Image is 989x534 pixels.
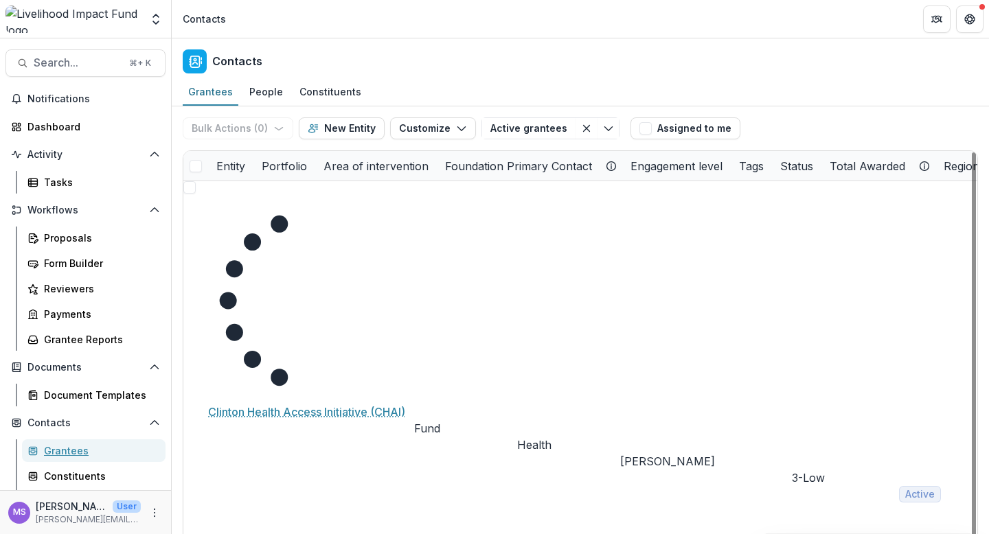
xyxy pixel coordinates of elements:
button: Search... [5,49,166,77]
button: Toggle menu [598,117,619,139]
div: Entity [208,151,253,181]
button: Get Help [956,5,984,33]
a: Constituents [294,79,367,106]
button: New Entity [299,117,385,139]
div: Portfolio [253,158,315,174]
a: Constituents [22,465,166,487]
div: Grantees [44,443,155,458]
span: Notifications [27,93,160,105]
div: Total Awarded [821,151,935,181]
button: Open Activity [5,143,166,165]
div: Tags [731,151,772,181]
a: People [244,79,288,106]
div: Portfolio [253,151,315,181]
div: Engagement level [622,158,731,174]
div: Constituents [44,469,155,483]
div: Status [772,151,821,181]
span: Active [905,489,935,500]
a: Tasks [22,171,166,194]
div: 3-Low [792,469,895,486]
a: Form Builder [22,252,166,275]
div: Fund [414,420,517,437]
div: Document Templates [44,388,155,402]
a: Grantee Reports [22,328,166,351]
div: Health [517,437,620,453]
div: Grantee Reports [44,332,155,347]
img: Livelihood Impact Fund logo [5,5,141,33]
div: Grantees [183,82,238,102]
div: Contacts [183,12,226,26]
a: Proposals [22,227,166,249]
button: Active grantees [481,117,576,139]
div: Area of intervention [315,151,437,181]
div: Area of intervention [315,158,437,174]
p: [PERSON_NAME] [36,499,107,513]
button: Open entity switcher [146,5,166,33]
span: Workflows [27,205,144,216]
div: Dashboard [27,119,155,134]
div: Total Awarded [821,158,913,174]
button: Open Workflows [5,199,166,221]
a: Payments [22,303,166,325]
a: Grantees [183,79,238,106]
a: Dashboard [5,115,166,138]
div: Engagement level [622,151,731,181]
span: Contacts [27,417,144,429]
button: Partners [923,5,951,33]
div: Form Builder [44,256,155,270]
div: Proposals [44,231,155,245]
div: ⌘ + K [126,56,154,71]
div: Tags [731,158,772,174]
p: [PERSON_NAME][EMAIL_ADDRESS][DOMAIN_NAME] [36,513,141,526]
nav: breadcrumb [177,9,231,29]
div: Payments [44,307,155,321]
button: Open Contacts [5,412,166,434]
a: Reviewers [22,277,166,300]
div: Tasks [44,175,155,189]
div: Foundation Primary Contact [437,151,622,181]
button: Bulk Actions (0) [183,117,293,139]
div: Reviewers [44,281,155,296]
button: More [146,504,163,521]
button: Notifications [5,88,166,110]
button: Clear filter [576,117,598,139]
button: Open Documents [5,356,166,378]
h2: Contacts [212,55,262,68]
p: User [113,500,141,513]
div: Status [772,158,821,174]
span: Documents [27,362,144,373]
span: Search... [34,56,121,69]
div: Entity [208,158,253,174]
div: Constituents [294,82,367,102]
a: Grantees [22,439,166,462]
div: Region [935,151,988,181]
div: Region [935,158,988,174]
a: Clinton Health Access Initiative (CHAI) [208,404,414,420]
div: [PERSON_NAME] [620,453,792,469]
span: Activity [27,149,144,161]
a: Document Templates [22,384,166,406]
div: Foundation Primary Contact [437,158,600,174]
button: Assigned to me [630,117,740,139]
button: Customize [390,117,476,139]
div: Monica Swai [13,508,26,517]
div: People [244,82,288,102]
